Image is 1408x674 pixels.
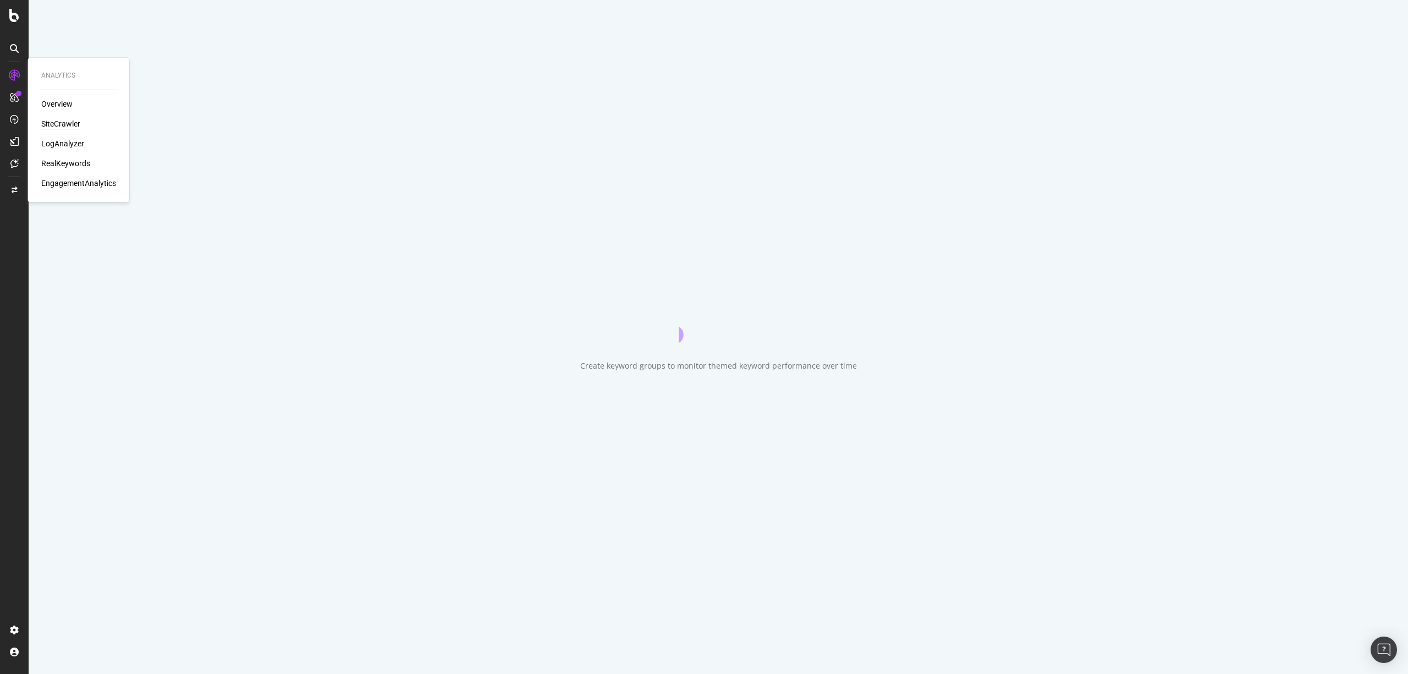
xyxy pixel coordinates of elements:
div: Create keyword groups to monitor themed keyword performance over time [580,360,857,371]
a: EngagementAnalytics [41,178,116,189]
a: Overview [41,98,73,109]
div: animation [679,303,758,343]
div: Analytics [41,71,116,80]
a: SiteCrawler [41,118,80,129]
a: LogAnalyzer [41,138,84,149]
a: RealKeywords [41,158,90,169]
div: Open Intercom Messenger [1371,637,1397,663]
